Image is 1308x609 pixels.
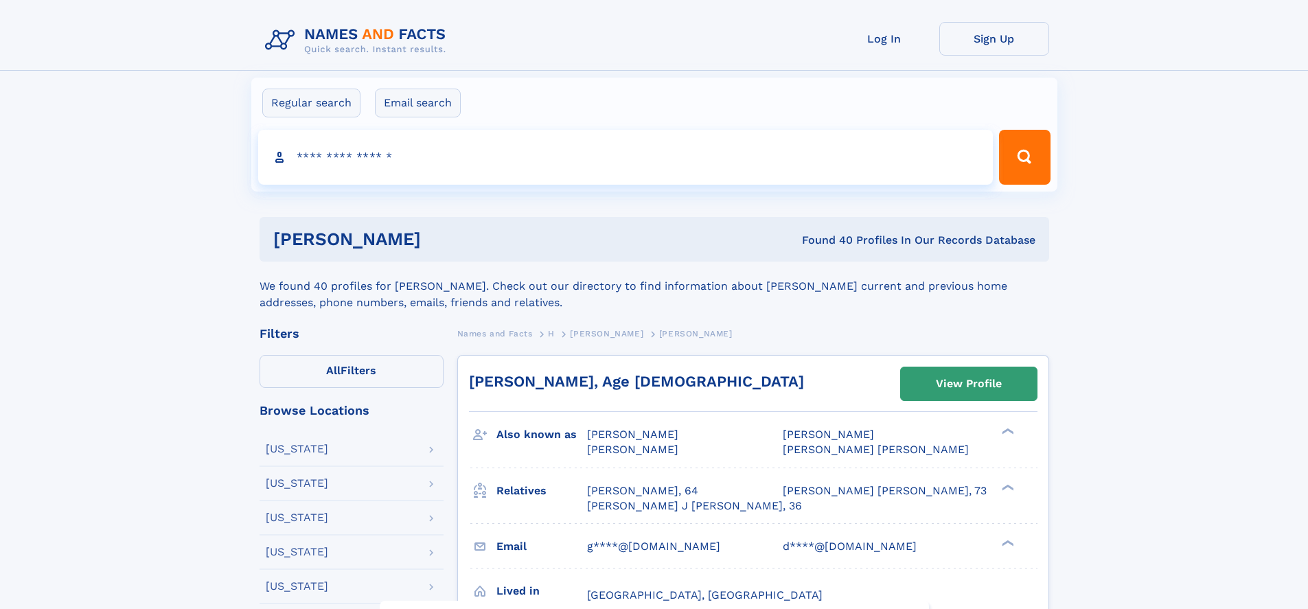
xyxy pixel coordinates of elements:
[496,423,587,446] h3: Also known as
[375,89,461,117] label: Email search
[548,325,555,342] a: H
[570,325,643,342] a: [PERSON_NAME]
[999,130,1050,185] button: Search Button
[783,428,874,441] span: [PERSON_NAME]
[587,483,698,498] a: [PERSON_NAME], 64
[783,483,987,498] a: [PERSON_NAME] [PERSON_NAME], 73
[587,588,823,601] span: [GEOGRAPHIC_DATA], [GEOGRAPHIC_DATA]
[939,22,1049,56] a: Sign Up
[326,364,341,377] span: All
[260,328,444,340] div: Filters
[570,329,643,338] span: [PERSON_NAME]
[587,498,802,514] a: [PERSON_NAME] J [PERSON_NAME], 36
[260,22,457,59] img: Logo Names and Facts
[260,355,444,388] label: Filters
[262,89,360,117] label: Regular search
[496,579,587,603] h3: Lived in
[266,581,328,592] div: [US_STATE]
[496,479,587,503] h3: Relatives
[266,547,328,558] div: [US_STATE]
[901,367,1037,400] a: View Profile
[611,233,1035,248] div: Found 40 Profiles In Our Records Database
[266,444,328,455] div: [US_STATE]
[998,538,1015,547] div: ❯
[587,443,678,456] span: [PERSON_NAME]
[936,368,1002,400] div: View Profile
[998,427,1015,436] div: ❯
[260,262,1049,311] div: We found 40 profiles for [PERSON_NAME]. Check out our directory to find information about [PERSON...
[469,373,804,390] a: [PERSON_NAME], Age [DEMOGRAPHIC_DATA]
[496,535,587,558] h3: Email
[659,329,733,338] span: [PERSON_NAME]
[266,512,328,523] div: [US_STATE]
[457,325,533,342] a: Names and Facts
[266,478,328,489] div: [US_STATE]
[783,443,969,456] span: [PERSON_NAME] [PERSON_NAME]
[548,329,555,338] span: H
[829,22,939,56] a: Log In
[260,404,444,417] div: Browse Locations
[587,428,678,441] span: [PERSON_NAME]
[258,130,994,185] input: search input
[273,231,612,248] h1: [PERSON_NAME]
[998,483,1015,492] div: ❯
